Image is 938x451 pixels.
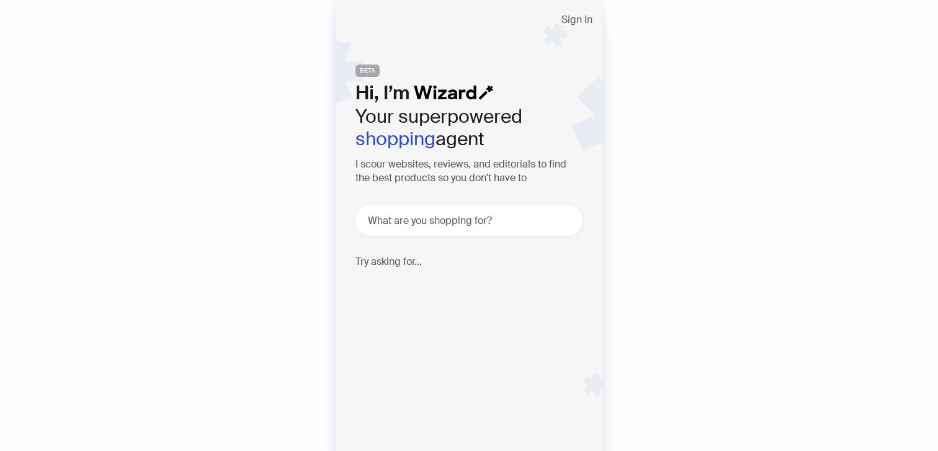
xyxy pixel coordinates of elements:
[561,15,592,25] span: Sign In
[355,65,380,77] span: BETA
[365,277,583,333] div: Need over-ear noise-canceling headphones that offer great sound quality and comfort for long use. 🎧
[355,127,435,151] em: shopping
[355,105,583,150] h2: Your superpowered agent
[552,10,602,30] button: Sign In
[355,158,583,185] h3: I scour websites, reviews, and editorials to find the best products so you don't have to
[355,81,409,105] span: Hi, I’m
[355,256,583,267] h4: Try asking for...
